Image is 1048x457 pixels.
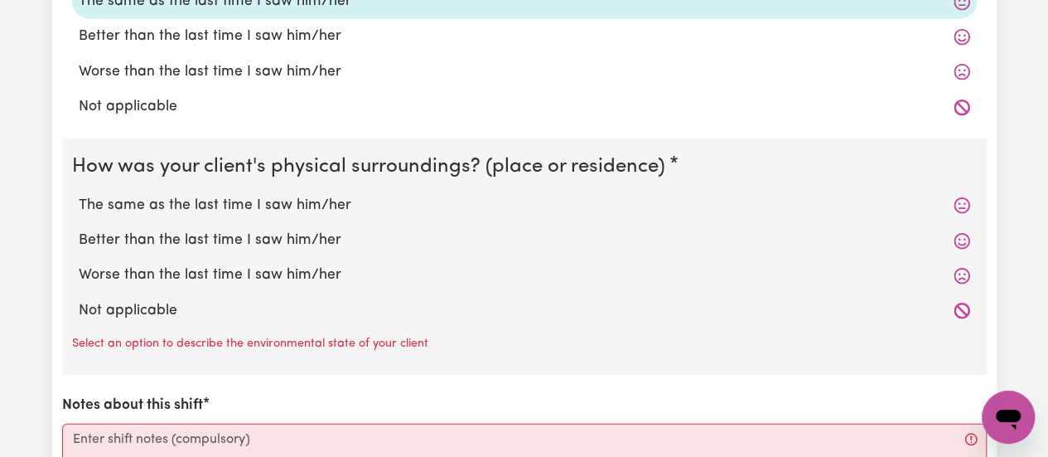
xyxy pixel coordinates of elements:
label: Worse than the last time I saw him/her [79,61,970,83]
label: Better than the last time I saw him/her [79,230,970,251]
p: Select an option to describe the environmental state of your client [72,335,428,353]
label: Better than the last time I saw him/her [79,26,970,47]
label: The same as the last time I saw him/her [79,195,970,216]
label: Notes about this shift [62,395,203,416]
label: Not applicable [79,300,970,322]
legend: How was your client's physical surroundings? (place or residence) [72,152,672,182]
label: Worse than the last time I saw him/her [79,265,970,286]
label: Not applicable [79,96,970,118]
iframe: Button to launch messaging window [982,391,1035,444]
